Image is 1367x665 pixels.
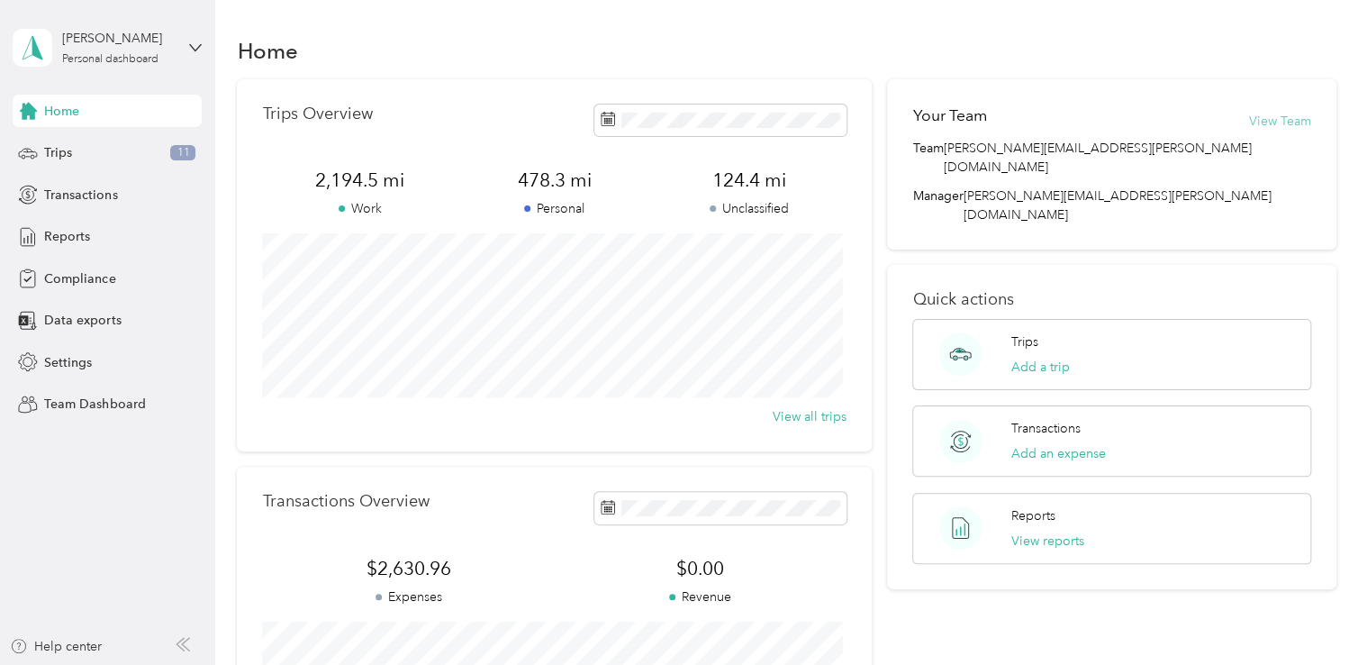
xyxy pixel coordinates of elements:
span: Transactions [44,186,117,205]
span: 124.4 mi [652,168,846,193]
span: Team [912,139,943,177]
p: Work [262,199,457,218]
span: Trips [44,143,72,162]
span: $2,630.96 [262,556,554,581]
button: View all trips [773,407,846,426]
span: 478.3 mi [457,168,652,193]
div: [PERSON_NAME] [62,29,175,48]
p: Trips Overview [262,105,372,123]
span: [PERSON_NAME][EMAIL_ADDRESS][PERSON_NAME][DOMAIN_NAME] [963,188,1271,223]
p: Transactions [1011,419,1081,438]
span: Home [44,102,79,121]
p: Revenue [555,588,846,606]
p: Trips [1011,332,1038,351]
p: Transactions Overview [262,492,429,511]
span: Settings [44,353,92,372]
p: Quick actions [912,290,1310,309]
span: 2,194.5 mi [262,168,457,193]
button: Add an expense [1011,444,1106,463]
button: Add a trip [1011,358,1070,377]
span: Compliance [44,269,115,288]
button: Help center [10,637,102,656]
span: [PERSON_NAME][EMAIL_ADDRESS][PERSON_NAME][DOMAIN_NAME] [943,139,1310,177]
p: Personal [457,199,652,218]
p: Reports [1011,506,1055,525]
p: Unclassified [652,199,846,218]
p: Expenses [262,588,554,606]
iframe: Everlance-gr Chat Button Frame [1266,564,1367,665]
h2: Your Team [912,105,986,127]
span: Team Dashboard [44,395,145,414]
div: Personal dashboard [62,54,158,65]
span: 11 [170,145,195,161]
h1: Home [237,41,297,60]
button: View reports [1011,532,1084,551]
span: Reports [44,227,90,246]
span: Manager [912,187,963,224]
span: Data exports [44,311,121,330]
button: View Team [1249,112,1311,131]
span: $0.00 [555,556,846,581]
